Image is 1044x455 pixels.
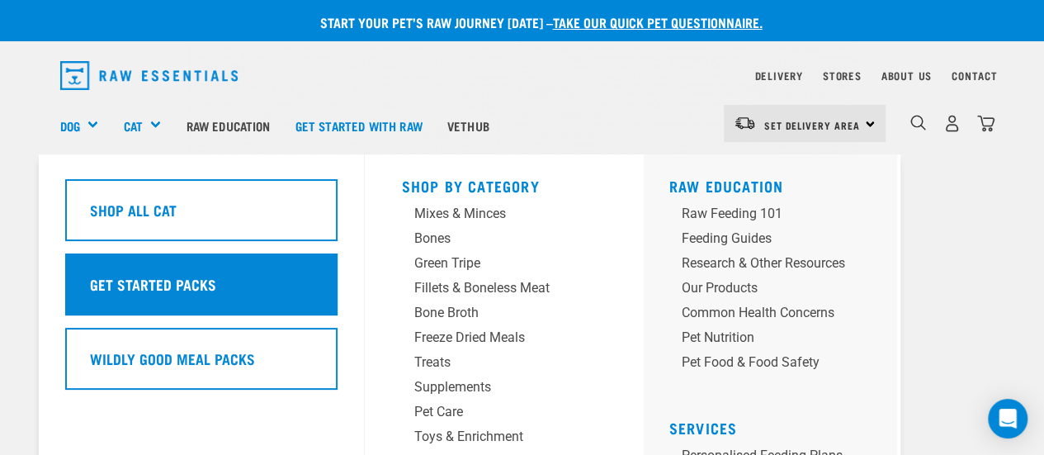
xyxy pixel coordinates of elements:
[977,115,994,132] img: home-icon@2x.png
[668,303,884,328] a: Common Health Concerns
[413,427,568,447] div: Toys & Enrichment
[413,377,568,397] div: Supplements
[681,303,844,323] div: Common Health Concerns
[681,254,844,273] div: Research & Other Resources
[988,399,1027,438] div: Open Intercom Messenger
[435,92,502,159] a: Vethub
[413,402,568,422] div: Pet Care
[60,116,80,135] a: Dog
[123,116,142,135] a: Cat
[734,116,756,130] img: van-moving.png
[401,402,607,427] a: Pet Care
[401,377,607,402] a: Supplements
[173,92,282,159] a: Raw Education
[413,328,568,348] div: Freeze Dried Meals
[401,328,607,353] a: Freeze Dried Meals
[823,73,862,78] a: Stores
[668,419,884,433] h5: Services
[65,328,338,402] a: Wildly Good Meal Packs
[401,254,607,278] a: Green Tripe
[764,122,860,128] span: Set Delivery Area
[413,278,568,298] div: Fillets & Boneless Meat
[401,204,607,229] a: Mixes & Minces
[401,278,607,303] a: Fillets & Boneless Meat
[413,229,568,249] div: Bones
[65,254,338,328] a: Get Started Packs
[47,55,998,97] nav: dropdown navigation
[681,328,844,348] div: Pet Nutrition
[413,353,568,372] div: Treats
[681,278,844,298] div: Our Products
[668,229,884,254] a: Feeding Guides
[553,18,763,26] a: take our quick pet questionnaire.
[401,353,607,377] a: Treats
[401,178,607,191] h5: Shop By Category
[754,73,802,78] a: Delivery
[943,115,961,132] img: user.png
[89,199,176,220] h5: Shop All Cat
[681,229,844,249] div: Feeding Guides
[910,115,926,130] img: home-icon-1@2x.png
[668,328,884,353] a: Pet Nutrition
[401,303,607,328] a: Bone Broth
[668,278,884,303] a: Our Products
[401,427,607,452] a: Toys & Enrichment
[881,73,931,78] a: About Us
[89,348,254,369] h5: Wildly Good Meal Packs
[668,182,783,190] a: Raw Education
[681,353,844,372] div: Pet Food & Food Safety
[413,204,568,224] div: Mixes & Minces
[668,254,884,278] a: Research & Other Resources
[668,204,884,229] a: Raw Feeding 101
[60,61,239,90] img: Raw Essentials Logo
[413,303,568,323] div: Bone Broth
[668,353,884,377] a: Pet Food & Food Safety
[413,254,568,273] div: Green Tripe
[283,92,435,159] a: Get started with Raw
[401,229,607,254] a: Bones
[65,179,338,254] a: Shop All Cat
[681,204,844,224] div: Raw Feeding 101
[89,273,215,295] h5: Get Started Packs
[952,73,998,78] a: Contact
